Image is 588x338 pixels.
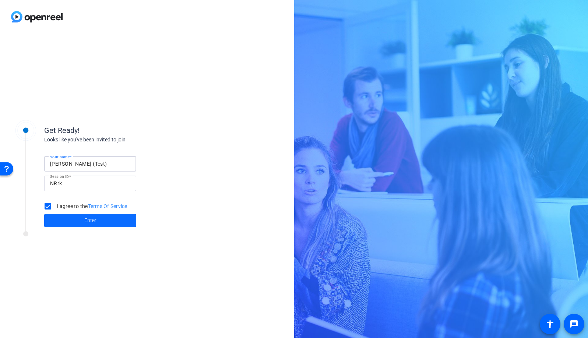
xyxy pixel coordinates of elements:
[570,320,578,328] mat-icon: message
[88,203,127,209] a: Terms Of Service
[84,216,96,224] span: Enter
[50,155,70,159] mat-label: Your name
[50,174,69,179] mat-label: Session ID
[55,203,127,210] label: I agree to the
[546,320,554,328] mat-icon: accessibility
[44,136,191,144] div: Looks like you've been invited to join
[44,125,191,136] div: Get Ready!
[44,214,136,227] button: Enter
